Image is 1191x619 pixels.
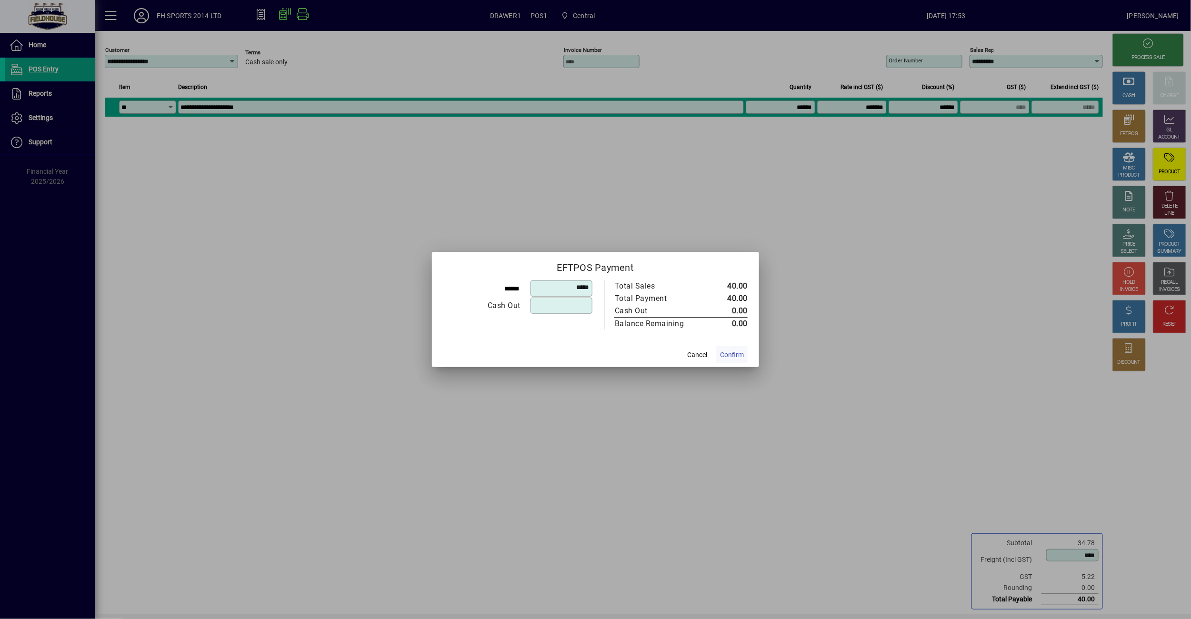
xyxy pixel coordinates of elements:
div: Cash Out [615,305,695,317]
span: Cancel [687,350,707,360]
h2: EFTPOS Payment [432,252,759,280]
div: Cash Out [444,300,520,311]
span: Confirm [720,350,744,360]
button: Cancel [682,346,712,363]
td: 40.00 [704,280,748,292]
td: 0.00 [704,305,748,318]
div: Balance Remaining [615,318,695,329]
button: Confirm [716,346,748,363]
td: 0.00 [704,318,748,330]
td: Total Sales [614,280,704,292]
td: Total Payment [614,292,704,305]
td: 40.00 [704,292,748,305]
